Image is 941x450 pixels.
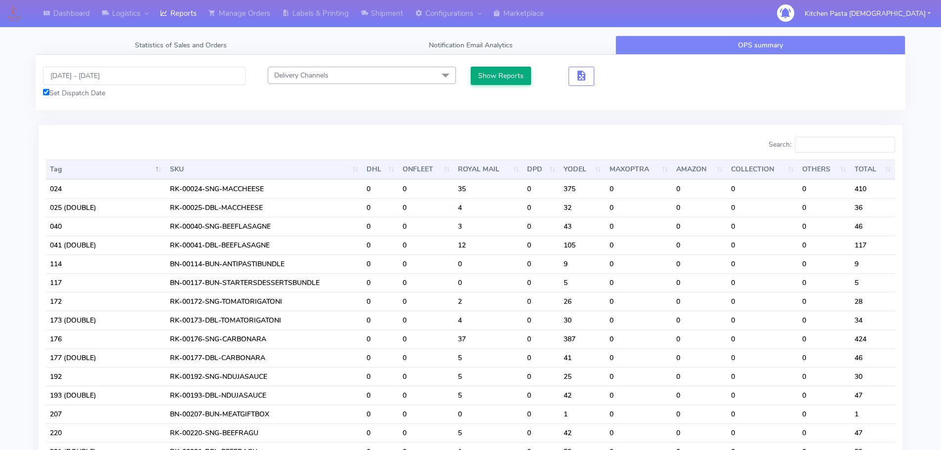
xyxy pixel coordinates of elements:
td: 0 [399,405,454,423]
button: Show Reports [471,67,532,85]
td: 28 [851,292,895,311]
td: 0 [727,292,798,311]
td: BN-00114-BUN-ANTIPASTIBUNDLE [166,254,363,273]
td: 025 (DOUBLE) [46,198,166,217]
td: 0 [672,405,727,423]
td: 0 [798,198,851,217]
td: 375 [560,179,606,198]
td: 0 [523,386,560,405]
td: 387 [560,329,606,348]
td: 117 [851,236,895,254]
td: RK-00193-DBL-NDUJASAUCE [166,386,363,405]
td: 0 [523,348,560,367]
td: 0 [399,198,454,217]
td: 34 [851,311,895,329]
span: Statistics of Sales and Orders [135,41,227,50]
td: 0 [454,254,523,273]
td: 0 [727,311,798,329]
td: 0 [727,386,798,405]
td: 0 [363,273,399,292]
td: 0 [727,273,798,292]
td: RK-00177-DBL-CARBONARA [166,348,363,367]
td: 424 [851,329,895,348]
input: Pick the Daterange [43,67,245,85]
td: 0 [399,273,454,292]
td: 0 [606,179,672,198]
td: 410 [851,179,895,198]
td: 0 [798,236,851,254]
td: 42 [560,423,606,442]
td: 0 [672,217,727,236]
td: 0 [523,311,560,329]
td: 4 [454,311,523,329]
td: 172 [46,292,166,311]
td: 47 [851,423,895,442]
td: 0 [399,348,454,367]
td: 192 [46,367,166,386]
td: 0 [606,292,672,311]
td: 1 [851,405,895,423]
th: MAXOPTRA : activate to sort column ascending [606,160,672,179]
td: BN-00207-BUN-MEATGIFTBOX [166,405,363,423]
td: 0 [727,198,798,217]
td: 0 [606,367,672,386]
td: 9 [560,254,606,273]
td: 0 [606,198,672,217]
td: 0 [399,423,454,442]
td: 0 [523,292,560,311]
td: 0 [727,367,798,386]
td: 0 [606,311,672,329]
td: 040 [46,217,166,236]
button: Kitchen Pasta [DEMOGRAPHIC_DATA] [797,3,938,24]
td: 177 (DOUBLE) [46,348,166,367]
td: 0 [606,348,672,367]
input: Search: [795,137,895,153]
td: 0 [798,292,851,311]
td: 0 [363,254,399,273]
td: 0 [672,329,727,348]
th: DPD : activate to sort column ascending [523,160,560,179]
td: RK-00172-SNG-TOMATORIGATONI [166,292,363,311]
td: 5 [454,423,523,442]
td: 0 [399,236,454,254]
td: 2 [454,292,523,311]
td: 0 [399,367,454,386]
td: 0 [399,329,454,348]
th: AMAZON : activate to sort column ascending [672,160,727,179]
td: BN-00117-BUN-STARTERSDESSERTSBUNDLE [166,273,363,292]
th: Tag: activate to sort column descending [46,160,166,179]
td: 0 [363,179,399,198]
td: 0 [606,423,672,442]
td: 0 [523,273,560,292]
td: 0 [363,217,399,236]
td: 0 [672,273,727,292]
td: 024 [46,179,166,198]
td: 0 [363,329,399,348]
td: 43 [560,217,606,236]
td: 46 [851,217,895,236]
td: 0 [523,423,560,442]
th: ONFLEET : activate to sort column ascending [399,160,454,179]
td: 0 [606,386,672,405]
td: 42 [560,386,606,405]
td: 0 [399,254,454,273]
td: 46 [851,348,895,367]
td: 0 [523,254,560,273]
td: 41 [560,348,606,367]
td: 0 [672,254,727,273]
td: 0 [363,311,399,329]
td: 0 [672,311,727,329]
td: 0 [399,311,454,329]
td: 37 [454,329,523,348]
td: 12 [454,236,523,254]
th: DHL : activate to sort column ascending [363,160,399,179]
td: 0 [672,236,727,254]
td: 0 [363,198,399,217]
td: 0 [399,217,454,236]
span: Delivery Channels [274,71,328,80]
td: 5 [454,367,523,386]
td: 176 [46,329,166,348]
td: 0 [672,423,727,442]
td: 0 [727,329,798,348]
td: RK-00040-SNG-BEEFLASAGNE [166,217,363,236]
